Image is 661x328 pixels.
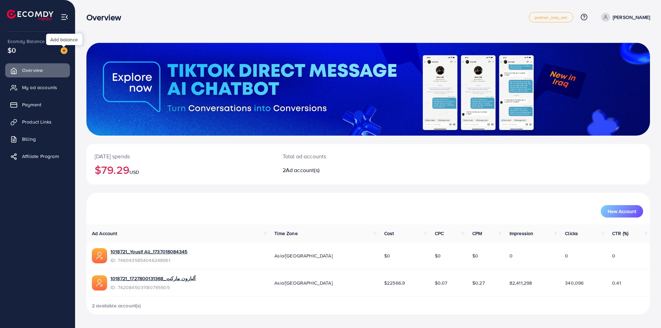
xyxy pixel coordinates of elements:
img: logo [7,10,53,20]
a: partner_iraq_am [529,12,573,22]
img: image [61,47,67,54]
p: [PERSON_NAME] [613,13,650,21]
a: Overview [5,63,70,77]
span: Time Zone [274,230,297,237]
img: ic-ads-acc.e4c84228.svg [92,275,107,290]
a: 1018721_ألبارون ماركت_1727800131368 [111,275,196,282]
img: menu [61,13,69,21]
div: Add balance [46,34,82,45]
span: USD [129,169,139,176]
span: Product Links [22,118,52,125]
span: $0 [384,252,390,259]
span: ID: 7460435854046248961 [111,257,187,264]
span: 0.41 [612,279,621,286]
a: 1018721_Yousif Ali_1737018084345 [111,248,187,255]
span: 0 [612,252,615,259]
span: ID: 7420845031180795905 [111,284,196,291]
a: My ad accounts [5,81,70,94]
p: [DATE] spends [95,152,266,160]
span: CTR (%) [612,230,628,237]
span: 340,096 [565,279,584,286]
span: $0.07 [435,279,448,286]
button: New Account [601,205,643,218]
a: Payment [5,98,70,112]
span: CPM [472,230,482,237]
span: Ad Account [92,230,117,237]
span: Ecomdy Balance [8,38,45,45]
span: Cost [384,230,394,237]
span: 0 [510,252,513,259]
span: Payment [22,101,41,108]
span: Affiliate Program [22,153,59,160]
span: CPC [435,230,444,237]
span: $0 [472,252,478,259]
span: Asia/[GEOGRAPHIC_DATA] [274,279,333,286]
p: Total ad accounts [283,152,407,160]
iframe: Chat [632,297,656,323]
span: $0.27 [472,279,485,286]
span: 2 available account(s) [92,302,141,309]
span: $0 [8,45,16,55]
span: Billing [22,136,36,142]
span: $0 [435,252,441,259]
span: My ad accounts [22,84,57,91]
span: $22566.9 [384,279,405,286]
span: Impression [510,230,534,237]
span: Clicks [565,230,578,237]
h2: 2 [283,167,407,173]
span: partner_iraq_am [535,15,567,20]
a: [PERSON_NAME] [598,13,650,22]
h3: Overview [86,12,127,22]
img: ic-ads-acc.e4c84228.svg [92,248,107,263]
span: Asia/[GEOGRAPHIC_DATA] [274,252,333,259]
a: Billing [5,132,70,146]
span: 0 [565,252,568,259]
span: Ad account(s) [286,166,319,174]
span: New Account [608,209,636,214]
span: 82,411,298 [510,279,532,286]
a: Affiliate Program [5,149,70,163]
a: Product Links [5,115,70,129]
span: Overview [22,67,43,74]
h2: $79.29 [95,163,266,176]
